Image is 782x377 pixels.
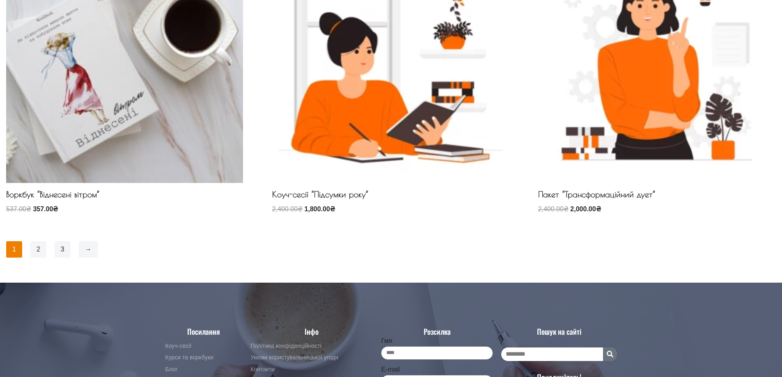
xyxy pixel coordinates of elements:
[564,206,569,212] span: ₴
[381,364,399,375] label: E-mail
[272,190,509,203] h2: Коуч-сесії “Підсумки року”
[6,190,243,203] h2: Воркбук “Віднесені вітром”
[250,341,373,351] a: Політика конфіденційності
[250,365,373,375] a: Контакти
[6,241,22,258] span: Сторінка 1
[30,241,46,258] a: Сторінка 2
[165,353,243,363] a: Курси та воркбуки
[55,241,71,258] a: Сторінка 3
[538,190,775,203] h2: Пакет “Трансформаційний дует”
[165,365,178,375] span: Блог
[538,206,569,212] bdi: 2,400.00
[330,206,335,212] span: ₴
[165,353,213,363] span: Курси та воркбуки
[165,341,243,351] a: Коуч-сесії
[570,206,601,212] bdi: 2,000.00
[6,241,776,258] nav: Пагінація товару
[381,328,493,335] h4: Розсилка
[250,353,338,363] span: Умови користувальницької угоди
[250,365,274,375] span: Контакти
[381,335,392,346] label: І'мя
[33,206,58,212] bdi: 357.00
[79,241,98,258] a: →
[26,206,31,212] span: ₴
[603,347,617,361] button: Пошук
[305,206,335,212] bdi: 1,800.00
[298,206,303,212] span: ₴
[165,328,243,335] h4: Посилання
[596,206,601,212] span: ₴
[272,206,303,212] bdi: 2,400.00
[250,353,373,363] a: Умови користувальницької угоди
[250,341,321,351] span: Політика конфіденційності
[501,328,617,335] h4: Пошук на сайті
[165,365,243,375] a: Блог
[53,206,58,212] span: ₴
[6,206,31,212] bdi: 537.00
[250,328,373,335] h4: Інфо
[165,341,192,351] span: Коуч-сесії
